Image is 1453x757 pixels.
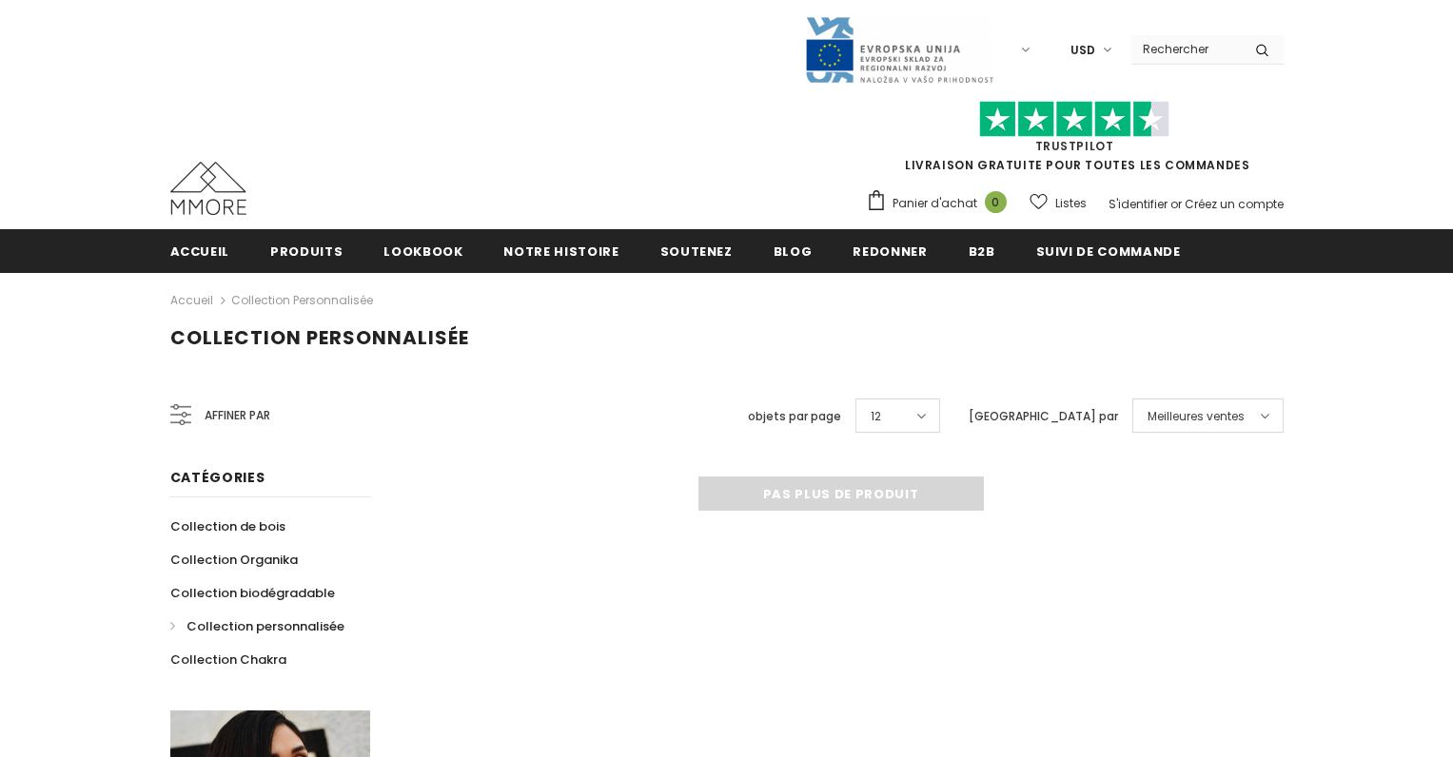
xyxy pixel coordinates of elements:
[774,243,813,261] span: Blog
[170,510,285,543] a: Collection de bois
[170,229,230,272] a: Accueil
[205,405,270,426] span: Affiner par
[748,407,841,426] label: objets par page
[170,289,213,312] a: Accueil
[170,650,286,669] span: Collection Chakra
[866,189,1016,218] a: Panier d'achat 0
[503,229,619,272] a: Notre histoire
[383,229,462,272] a: Lookbook
[170,517,285,535] span: Collection de bois
[1148,407,1245,426] span: Meilleures ventes
[853,229,927,272] a: Redonner
[170,162,246,215] img: Cas MMORE
[170,584,335,602] span: Collection biodégradable
[804,15,994,85] img: Javni Razpis
[170,643,286,676] a: Collection Chakra
[660,243,733,261] span: soutenez
[170,324,469,351] span: Collection personnalisée
[187,617,344,635] span: Collection personnalisée
[1035,138,1114,154] a: TrustPilot
[969,229,995,272] a: B2B
[893,194,977,213] span: Panier d'achat
[866,109,1284,173] span: LIVRAISON GRATUITE POUR TOUTES LES COMMANDES
[383,243,462,261] span: Lookbook
[170,543,298,576] a: Collection Organika
[503,243,619,261] span: Notre histoire
[231,292,373,308] a: Collection personnalisée
[979,101,1169,138] img: Faites confiance aux étoiles pilotes
[270,229,343,272] a: Produits
[774,229,813,272] a: Blog
[270,243,343,261] span: Produits
[1109,196,1168,212] a: S'identifier
[1170,196,1182,212] span: or
[969,243,995,261] span: B2B
[170,576,335,610] a: Collection biodégradable
[1055,194,1087,213] span: Listes
[1030,186,1087,220] a: Listes
[1185,196,1284,212] a: Créez un compte
[853,243,927,261] span: Redonner
[804,41,994,57] a: Javni Razpis
[1036,229,1181,272] a: Suivi de commande
[871,407,881,426] span: 12
[170,610,344,643] a: Collection personnalisée
[1036,243,1181,261] span: Suivi de commande
[969,407,1118,426] label: [GEOGRAPHIC_DATA] par
[1070,41,1095,60] span: USD
[170,551,298,569] span: Collection Organika
[985,191,1007,213] span: 0
[1131,35,1241,63] input: Search Site
[660,229,733,272] a: soutenez
[170,468,265,487] span: Catégories
[170,243,230,261] span: Accueil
